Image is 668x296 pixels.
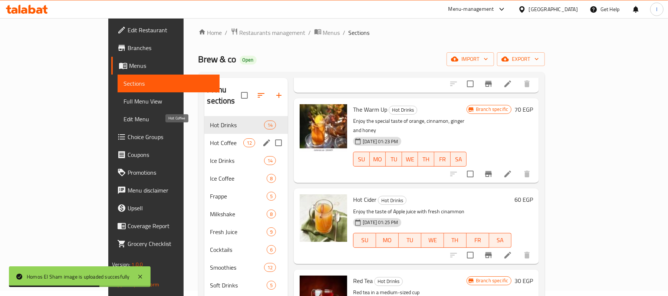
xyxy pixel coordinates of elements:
[448,5,494,14] div: Menu-management
[343,28,346,37] li: /
[204,276,288,294] div: Soft Drinks5
[375,277,402,286] span: Hot Drinks
[128,132,214,141] span: Choice Groups
[386,152,402,167] button: TU
[473,277,511,284] span: Branch specific
[210,174,267,183] span: Ice Coffee
[128,168,214,177] span: Promotions
[204,152,288,170] div: Ice Drinks14
[480,165,497,183] button: Branch-specific-item
[118,110,220,128] a: Edit Menu
[314,28,340,37] a: Menus
[267,245,276,254] div: items
[267,281,276,290] div: items
[518,246,536,264] button: delete
[463,247,478,263] span: Select to update
[264,122,276,129] span: 14
[467,233,489,248] button: FR
[267,193,276,200] span: 5
[118,75,220,92] a: Sections
[204,170,288,187] div: Ice Coffee8
[124,115,214,124] span: Edit Menu
[514,276,533,286] h6: 30 EGP
[128,186,214,195] span: Menu disclaimer
[492,235,509,246] span: SA
[529,5,578,13] div: [GEOGRAPHIC_DATA]
[473,106,511,113] span: Branch specific
[111,164,220,181] a: Promotions
[356,235,373,246] span: SU
[264,157,276,164] span: 14
[434,152,451,167] button: FR
[204,241,288,259] div: Cocktails6
[210,138,243,147] span: Hot Coffee
[111,21,220,39] a: Edit Restaurant
[353,207,511,216] p: Enjoy the taste of Apple juice with fresh cinammon
[323,28,340,37] span: Menus
[503,170,512,178] a: Edit menu item
[389,106,417,114] span: Hot Drinks
[402,152,418,167] button: WE
[360,138,401,145] span: [DATE] 01:23 PM
[118,92,220,110] a: Full Menu View
[210,156,264,165] div: Ice Drinks
[210,263,264,272] div: Smoothies
[480,75,497,93] button: Branch-specific-item
[261,137,272,148] button: edit
[225,28,228,37] li: /
[444,233,467,248] button: TH
[389,154,399,165] span: TU
[300,194,347,242] img: Hot Cider
[111,199,220,217] a: Upsell
[353,194,376,205] span: Hot Cider
[128,221,214,230] span: Coverage Report
[379,235,396,246] span: MO
[129,61,214,70] span: Menus
[210,192,267,201] div: Frappe
[111,128,220,146] a: Choice Groups
[27,273,130,281] div: Homos El Sham image is uploaded succesfully
[128,150,214,159] span: Coupons
[518,165,536,183] button: delete
[353,104,387,115] span: The Warm Up
[447,52,494,66] button: import
[418,152,434,167] button: TH
[210,281,267,290] span: Soft Drinks
[267,210,276,218] div: items
[480,246,497,264] button: Branch-specific-item
[204,187,288,205] div: Frappe5
[421,233,444,248] button: WE
[514,104,533,115] h6: 70 EGP
[497,52,545,66] button: export
[128,43,214,52] span: Branches
[264,264,276,271] span: 12
[267,175,276,182] span: 8
[252,86,270,104] span: Sort sections
[210,121,264,129] span: Hot Drinks
[656,5,657,13] span: I
[454,154,464,165] span: SA
[210,245,267,254] span: Cocktails
[111,181,220,199] a: Menu disclaimer
[399,233,421,248] button: TU
[376,233,399,248] button: MO
[503,251,512,260] a: Edit menu item
[453,55,488,64] span: import
[264,263,276,272] div: items
[267,228,276,236] span: 9
[424,235,441,246] span: WE
[353,275,373,286] span: Red Tea
[349,28,370,37] span: Sections
[470,235,486,246] span: FR
[267,282,276,289] span: 5
[111,57,220,75] a: Menus
[503,79,512,88] a: Edit menu item
[131,260,143,269] span: 1.0.0
[370,152,386,167] button: MO
[128,26,214,34] span: Edit Restaurant
[463,76,478,92] span: Select to update
[111,146,220,164] a: Coupons
[402,235,418,246] span: TU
